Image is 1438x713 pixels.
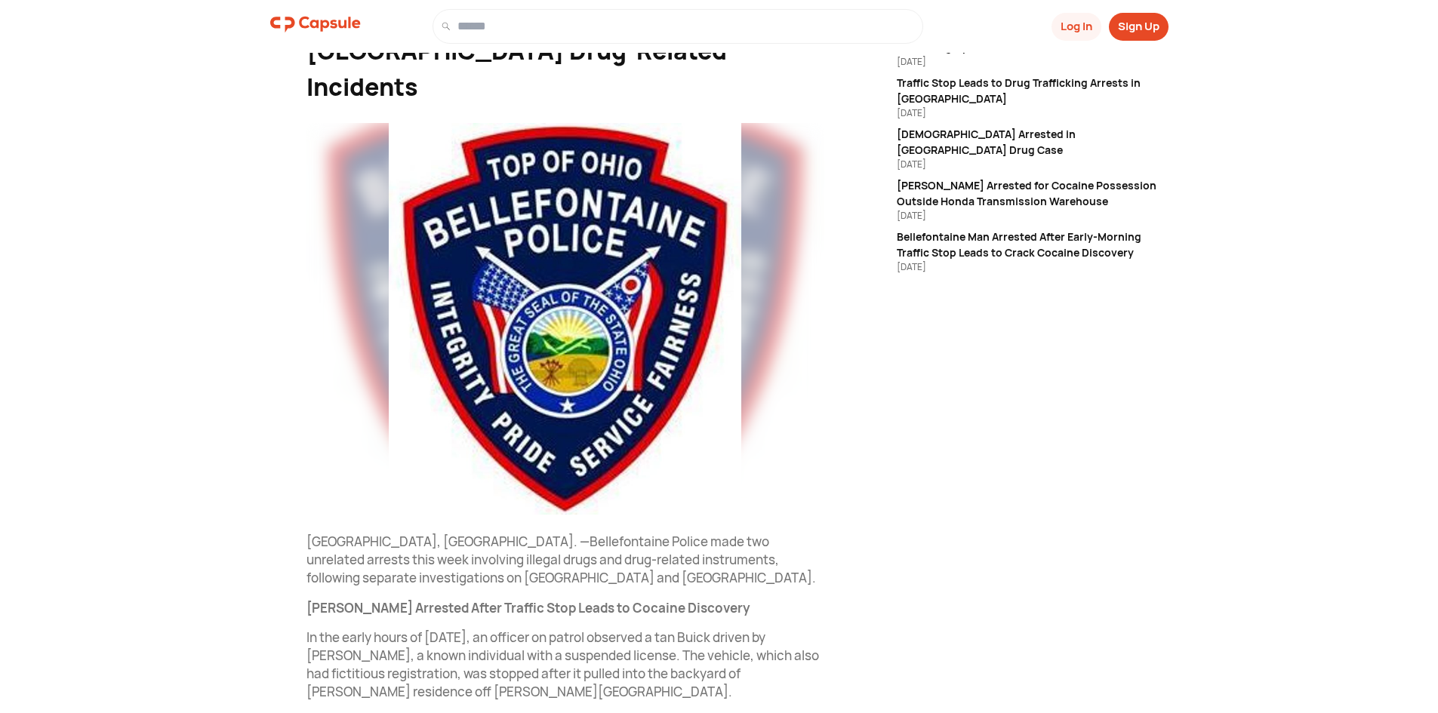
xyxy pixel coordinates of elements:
div: [PERSON_NAME] Arrested for Cocaine Possession Outside Honda Transmission Warehouse [897,177,1169,209]
div: [DATE] [897,106,1169,120]
p: [GEOGRAPHIC_DATA], [GEOGRAPHIC_DATA]. —Bellefontaine Police made two unrelated arrests this week ... [306,533,824,586]
button: Sign Up [1109,13,1169,41]
div: Traffic Stop Leads to Drug Trafficking Arrests in [GEOGRAPHIC_DATA] [897,75,1169,106]
strong: [PERSON_NAME] Arrested After Traffic Stop Leads to Cocaine Discovery [306,599,750,616]
div: [DATE] [897,158,1169,171]
p: In the early hours of [DATE], an officer on patrol observed a tan Buick driven by [PERSON_NAME], ... [306,628,824,700]
img: logo [270,9,361,39]
div: [DATE] [897,209,1169,223]
div: [DEMOGRAPHIC_DATA] Arrested in [GEOGRAPHIC_DATA] Drug Case [897,126,1169,158]
button: Log In [1052,13,1101,41]
div: [DATE] [897,55,1169,69]
a: logo [270,9,361,44]
div: Bellefontaine Man Arrested After Early-Morning Traffic Stop Leads to Crack Cocaine Discovery [897,229,1169,260]
div: [DATE] [897,260,1169,274]
img: resizeImage [306,123,824,515]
